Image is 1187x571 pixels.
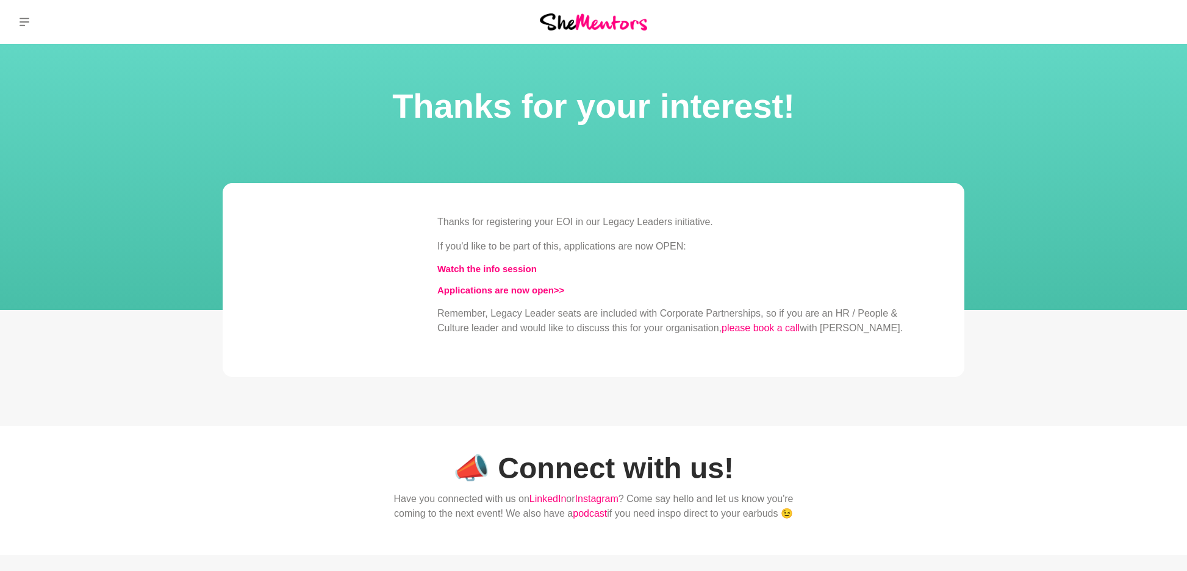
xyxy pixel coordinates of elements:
a: Instagram [575,494,619,504]
a: please book a call [722,323,800,333]
a: Ali Adey [1143,7,1172,37]
a: podcast [573,508,607,519]
a: Watch the info session [437,264,537,274]
a: LinkedIn [529,494,567,504]
a: Applications are now open>> [437,285,564,295]
p: Have you connected with us on or ? Come say hello and let us know you're coming to the next event... [379,492,808,521]
h1: Thanks for your interest! [15,83,1172,129]
h1: 📣 Connect with us! [379,450,808,487]
p: Remember, Legacy Leader seats are included with Corporate Partnerships, so if you are an HR / Peo... [437,306,906,336]
img: She Mentors Logo [540,13,647,30]
p: If you'd like to be part of this, applications are now OPEN: [437,239,906,254]
p: Thanks for registering your EOI in our Legacy Leaders initiative. [437,215,906,229]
